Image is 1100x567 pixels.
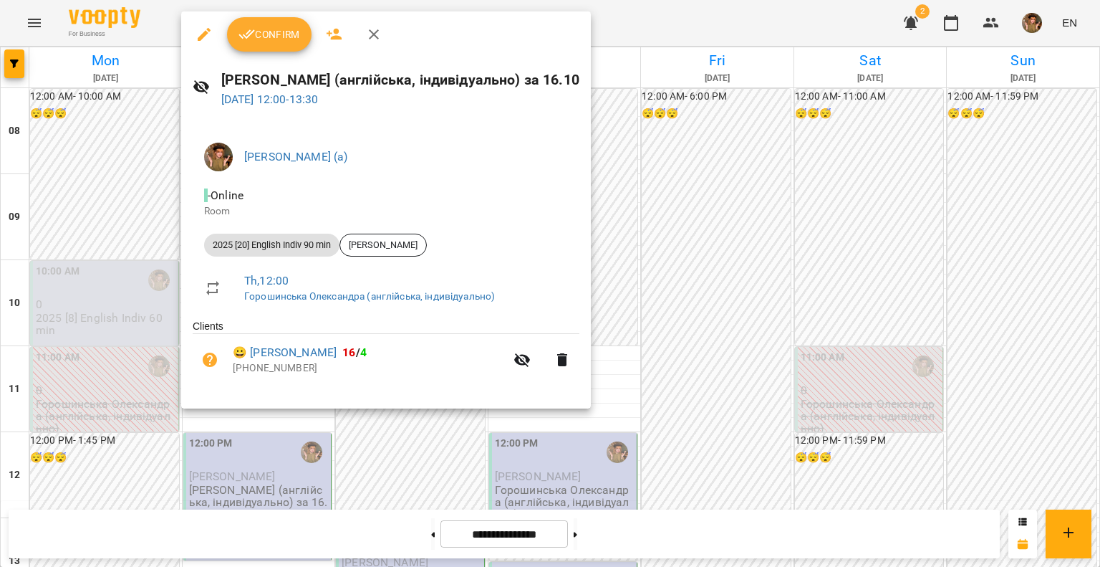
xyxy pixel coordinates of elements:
[342,346,367,359] b: /
[193,319,579,391] ul: Clients
[339,234,427,257] div: [PERSON_NAME]
[244,274,289,287] a: Th , 12:00
[227,17,312,52] button: Confirm
[233,344,337,361] a: 😀 [PERSON_NAME]
[204,204,568,219] p: Room
[360,346,367,359] span: 4
[244,150,348,163] a: [PERSON_NAME] (а)
[342,346,355,359] span: 16
[233,361,505,376] p: [PHONE_NUMBER]
[193,343,227,377] button: Unpaid. Bill the attendance?
[204,239,339,252] span: 2025 [20] English Indiv 90 min
[244,290,495,302] a: Горошинська Олександра (англійська, індивідуально)
[221,69,579,91] h6: [PERSON_NAME] (англійська, індивідуально) за 16.10
[204,143,233,171] img: 166010c4e833d35833869840c76da126.jpeg
[238,26,300,43] span: Confirm
[204,189,246,202] span: - Online
[340,239,426,252] span: [PERSON_NAME]
[221,92,319,106] a: [DATE] 12:00-13:30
